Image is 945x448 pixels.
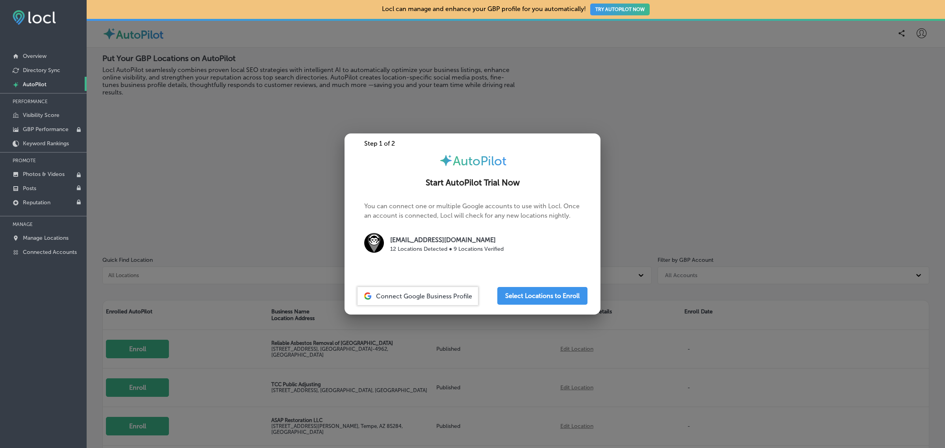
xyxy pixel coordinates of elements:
p: Posts [23,185,36,192]
p: 12 Locations Detected ● 9 Locations Verified [390,245,504,253]
p: Reputation [23,199,50,206]
button: Select Locations to Enroll [497,287,587,305]
p: Visibility Score [23,112,59,118]
span: Connect Google Business Profile [376,292,472,300]
p: Overview [23,53,46,59]
p: Photos & Videos [23,171,65,178]
div: Step 1 of 2 [345,140,600,147]
p: Keyword Rankings [23,140,69,147]
p: Directory Sync [23,67,60,74]
p: [EMAIL_ADDRESS][DOMAIN_NAME] [390,235,504,245]
p: AutoPilot [23,81,46,88]
button: TRY AUTOPILOT NOW [590,4,650,15]
p: GBP Performance [23,126,69,133]
img: fda3e92497d09a02dc62c9cd864e3231.png [13,10,56,25]
img: autopilot-icon [439,154,453,167]
p: Connected Accounts [23,249,77,255]
p: Manage Locations [23,235,69,241]
p: You can connect one or multiple Google accounts to use with Locl. Once an account is connected, L... [364,202,581,262]
h2: Start AutoPilot Trial Now [354,178,591,188]
span: AutoPilot [453,154,506,168]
